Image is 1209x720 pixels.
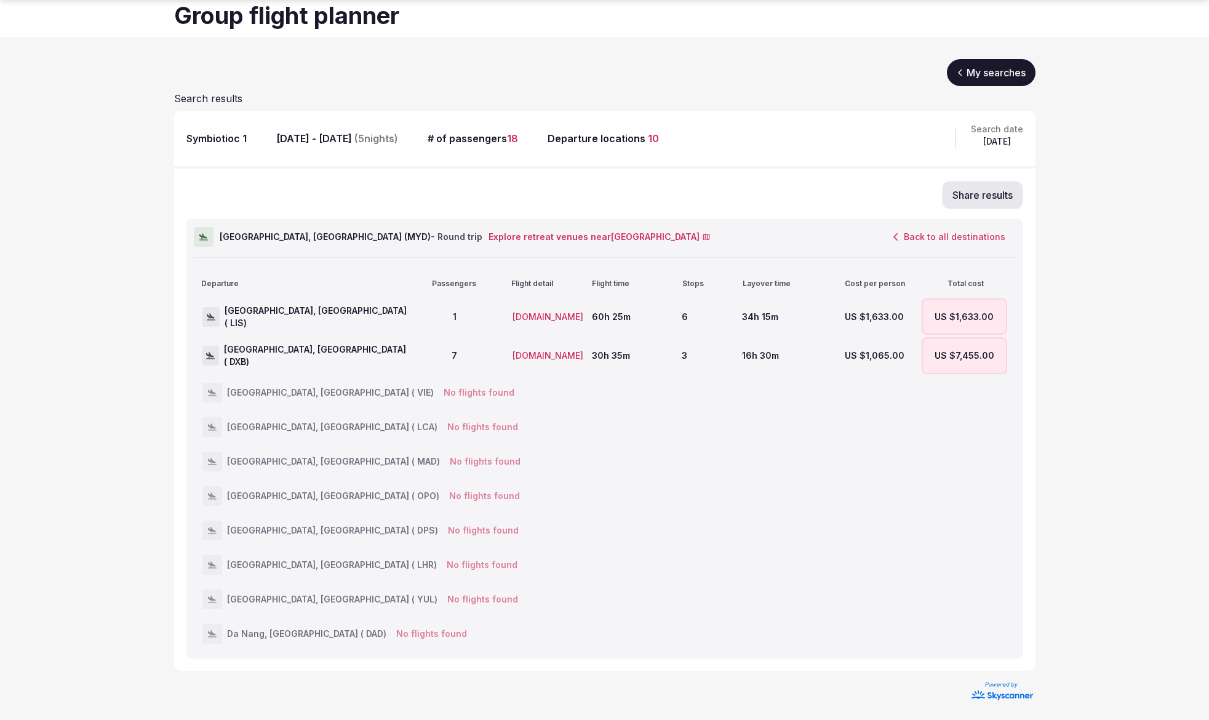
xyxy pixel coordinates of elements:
[431,231,482,242] span: - Round trip
[412,298,497,335] div: 1
[449,490,520,502] div: No flights found
[947,59,1035,86] a: My searches
[592,298,677,335] div: 60h 25m
[396,628,467,640] div: No flights found
[224,343,407,367] span: [GEOGRAPHIC_DATA], [GEOGRAPHIC_DATA] ( DXB)
[186,132,247,145] div: Symbiotioc 1
[548,132,659,145] div: Departure locations
[501,279,587,289] div: Flight detail
[942,181,1023,209] button: Share results
[201,279,407,289] div: Departure
[682,298,736,335] div: 6
[227,386,434,399] span: [GEOGRAPHIC_DATA], [GEOGRAPHIC_DATA] ( VIE)
[447,593,518,606] div: No flights found
[489,231,711,243] a: Explore retreat venues near[GEOGRAPHIC_DATA]
[412,337,497,374] div: 7
[923,279,1008,289] div: Total cost
[507,132,518,145] span: 18
[743,279,828,289] div: Layover time
[227,559,437,571] span: [GEOGRAPHIC_DATA], [GEOGRAPHIC_DATA] ( LHR)
[648,132,659,145] span: 10
[276,132,398,145] div: [DATE] - [DATE]
[227,421,437,433] span: [GEOGRAPHIC_DATA], [GEOGRAPHIC_DATA] ( LCA)
[174,92,242,105] span: Search results
[227,593,437,606] span: [GEOGRAPHIC_DATA], [GEOGRAPHIC_DATA] ( YUL)
[227,628,386,640] span: Da Nang, [GEOGRAPHIC_DATA] ( DAD)
[682,337,736,374] div: 3
[971,123,1023,135] span: Search date
[592,337,677,374] div: 30h 35m
[983,135,1011,148] span: [DATE]
[502,345,594,366] button: [DOMAIN_NAME]
[354,132,398,145] span: ( 5 nights)
[412,279,497,289] div: Passengers
[447,421,518,433] div: No flights found
[448,524,519,537] div: No flights found
[227,524,438,537] span: [GEOGRAPHIC_DATA], [GEOGRAPHIC_DATA] ( DPS)
[220,231,482,243] span: [GEOGRAPHIC_DATA], [GEOGRAPHIC_DATA] ( MYD )
[922,298,1007,335] div: US $1,633.00
[502,306,594,327] button: [DOMAIN_NAME]
[832,337,917,374] div: US $1,065.00
[450,455,521,468] div: No flights found
[227,455,440,468] span: [GEOGRAPHIC_DATA], [GEOGRAPHIC_DATA] ( MAD)
[682,279,738,289] div: Stops
[447,559,517,571] div: No flights found
[832,279,918,289] div: Cost per person
[428,132,518,145] div: # of passengers
[225,305,407,329] span: [GEOGRAPHIC_DATA], [GEOGRAPHIC_DATA] ( LIS)
[922,337,1007,374] div: US $7,455.00
[883,226,1016,247] button: Back to all destinations
[592,279,677,289] div: Flight time
[227,490,439,502] span: [GEOGRAPHIC_DATA], [GEOGRAPHIC_DATA] ( OPO)
[832,298,917,335] div: US $1,633.00
[742,337,827,374] div: 16h 30m
[444,386,514,399] div: No flights found
[742,298,827,335] div: 34h 15m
